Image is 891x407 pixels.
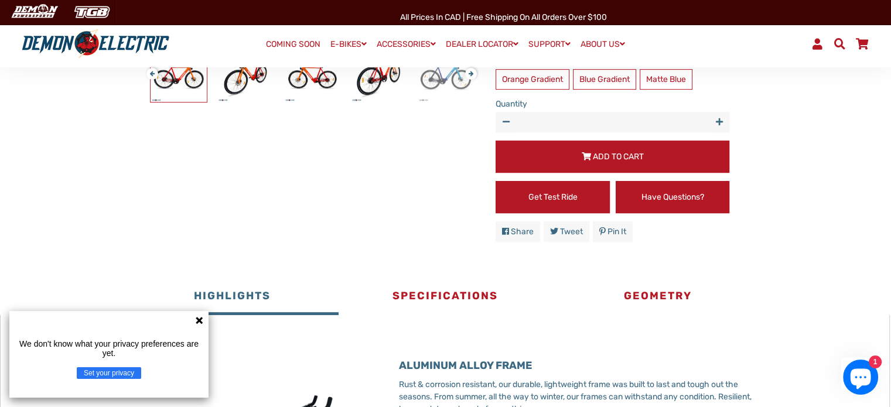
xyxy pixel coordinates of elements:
[326,36,371,53] a: E-BIKES
[524,36,575,53] a: SUPPORT
[496,112,729,132] input: quantity
[217,46,274,102] img: 6ix City eBike - Demon Electric
[465,62,472,76] button: Next
[146,62,153,76] button: Previous
[496,98,729,110] label: Quantity
[496,112,516,132] button: Reduce item quantity by one
[640,69,692,90] label: Matte Blue
[18,29,173,59] img: Demon Electric logo
[399,360,764,372] h3: ALUMINUM ALLOY FRAME
[551,280,764,315] button: Geometry
[126,280,339,315] button: Highlights
[77,367,141,379] button: Set your privacy
[442,36,523,53] a: DEALER LOCATOR
[593,152,644,162] span: Add to Cart
[284,46,340,102] img: 6ix City eBike - Demon Electric
[339,280,551,315] button: Specifications
[573,69,636,90] label: Blue Gradient
[496,69,569,90] label: Orange Gradient
[262,36,325,53] a: COMING SOON
[511,227,534,237] span: Share
[496,141,729,173] button: Add to Cart
[576,36,629,53] a: ABOUT US
[496,181,610,213] a: Get Test Ride
[400,12,607,22] span: All Prices in CAD | Free shipping on all orders over $100
[839,360,882,398] inbox-online-store-chat: Shopify online store chat
[373,36,440,53] a: ACCESSORIES
[709,112,729,132] button: Increase item quantity by one
[616,181,730,213] a: Have Questions?
[418,46,474,102] img: 6ix City eBike - Demon Electric
[560,227,583,237] span: Tweet
[14,339,204,358] p: We don't know what your privacy preferences are yet.
[607,227,626,237] span: Pin it
[6,2,62,22] img: Demon Electric
[151,46,207,102] img: 6ix City eBike - Demon Electric
[68,2,116,22] img: TGB Canada
[351,46,407,102] img: 6ix City eBike - Demon Electric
